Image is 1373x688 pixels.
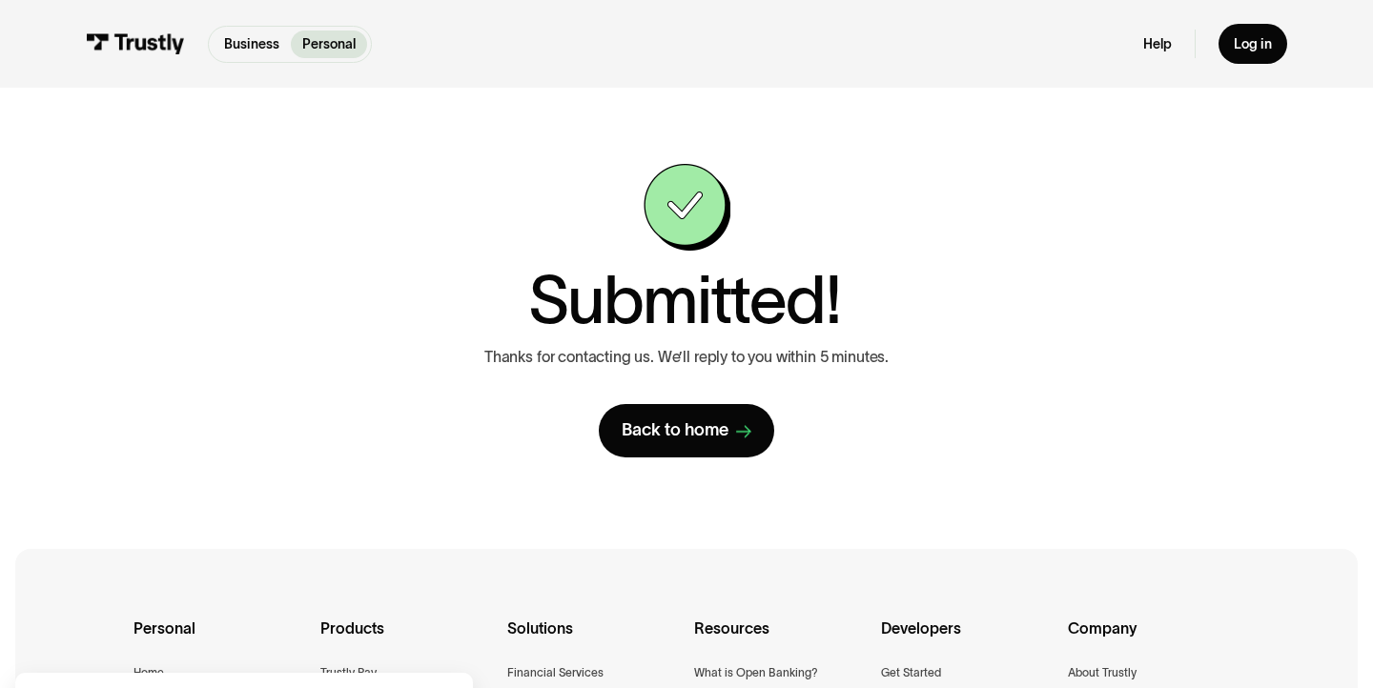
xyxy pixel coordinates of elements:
img: Trustly Logo [86,33,185,54]
a: Help [1143,35,1172,52]
a: What is Open Banking? [694,663,818,683]
a: Personal [291,30,367,58]
p: Business [224,34,279,54]
div: Products [320,616,492,663]
div: Personal [133,616,305,663]
a: Trustly Pay [320,663,377,683]
p: Thanks for contacting us. We’ll reply to you within 5 minutes. [484,348,889,366]
div: Solutions [507,616,679,663]
div: Log in [1234,35,1272,52]
a: Home [133,663,164,683]
h1: Submitted! [528,266,840,333]
p: Personal [302,34,356,54]
div: Back to home [622,419,728,441]
div: Developers [881,616,1053,663]
a: Business [213,30,291,58]
a: Financial Services [507,663,604,683]
a: Back to home [599,404,774,456]
div: Resources [694,616,866,663]
a: Log in [1219,24,1287,64]
div: Company [1068,616,1240,663]
a: Get Started [881,663,941,683]
a: About Trustly [1068,663,1137,683]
